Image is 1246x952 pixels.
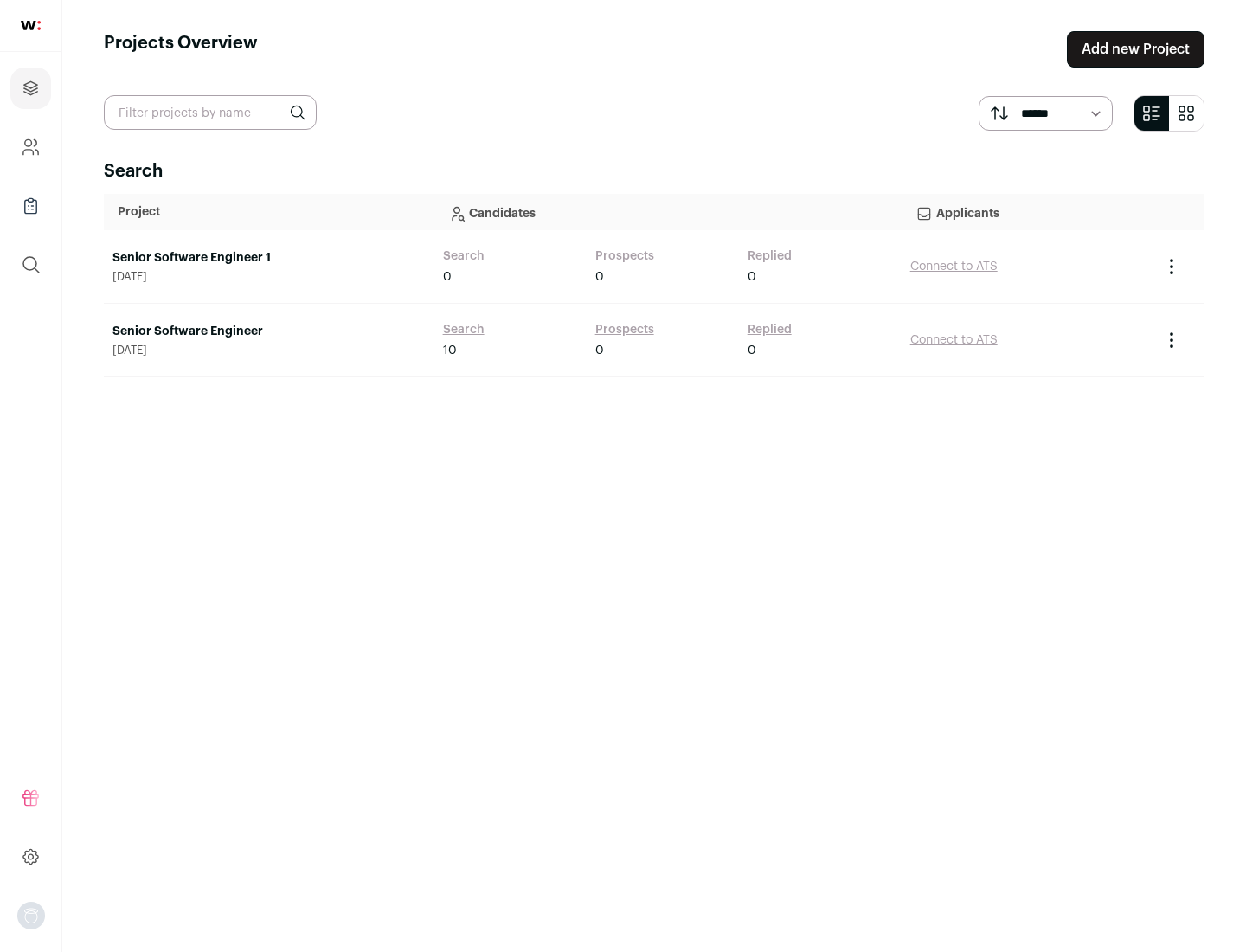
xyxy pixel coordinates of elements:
[10,185,51,227] a: Company Lists
[915,195,1139,229] p: Applicants
[1161,256,1182,277] button: Project Actions
[748,342,756,359] span: 0
[118,203,421,221] p: Project
[595,342,604,359] span: 0
[112,270,426,284] span: [DATE]
[910,261,998,273] a: Connect to ATS
[21,21,41,30] img: wellfound-shorthand-0d5821cbd27db2630d0214b213865d53afaa358527fdda9d0ea32b1df1b89c2c.svg
[104,95,317,130] input: Filter projects by name
[1067,31,1204,68] a: Add new Project
[748,248,792,265] a: Replied
[112,344,426,357] span: [DATE]
[748,321,792,338] a: Replied
[443,342,457,359] span: 10
[10,68,51,109] a: Projects
[595,321,654,338] a: Prospects
[104,159,1204,183] h2: Search
[595,248,654,265] a: Prospects
[112,323,426,340] a: Senior Software Engineer
[17,902,45,929] button: Open dropdown
[112,249,426,267] a: Senior Software Engineer 1
[17,902,45,929] img: nopic.png
[10,126,51,168] a: Company and ATS Settings
[448,195,888,229] p: Candidates
[1161,330,1182,351] button: Project Actions
[443,248,485,265] a: Search
[910,334,998,346] a: Connect to ATS
[443,321,485,338] a: Search
[104,31,258,68] h1: Projects Overview
[748,268,756,286] span: 0
[443,268,452,286] span: 0
[595,268,604,286] span: 0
